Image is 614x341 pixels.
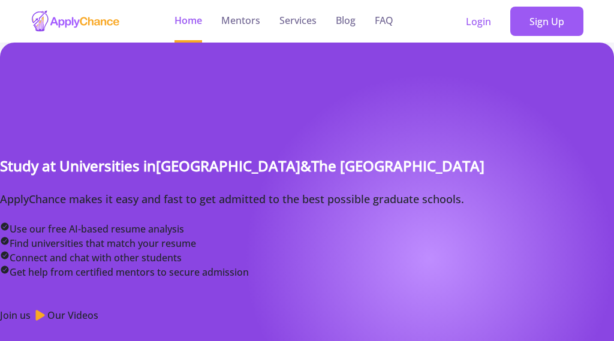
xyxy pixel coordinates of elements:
span: [GEOGRAPHIC_DATA] [156,156,300,176]
img: applychance logo [31,10,121,33]
span: & [300,156,311,176]
span: Find universities that match your resume [10,236,196,251]
span: Use our free AI-based resume analysis [10,222,184,236]
a: Our Videos [33,308,98,322]
span: Connect and chat with other students [10,251,182,265]
span: Our Videos [47,308,98,322]
span: Get help from certified mentors to secure admission [10,265,249,279]
span: The [GEOGRAPHIC_DATA] [311,156,484,176]
a: Sign Up [510,7,583,37]
a: Login [447,7,510,37]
